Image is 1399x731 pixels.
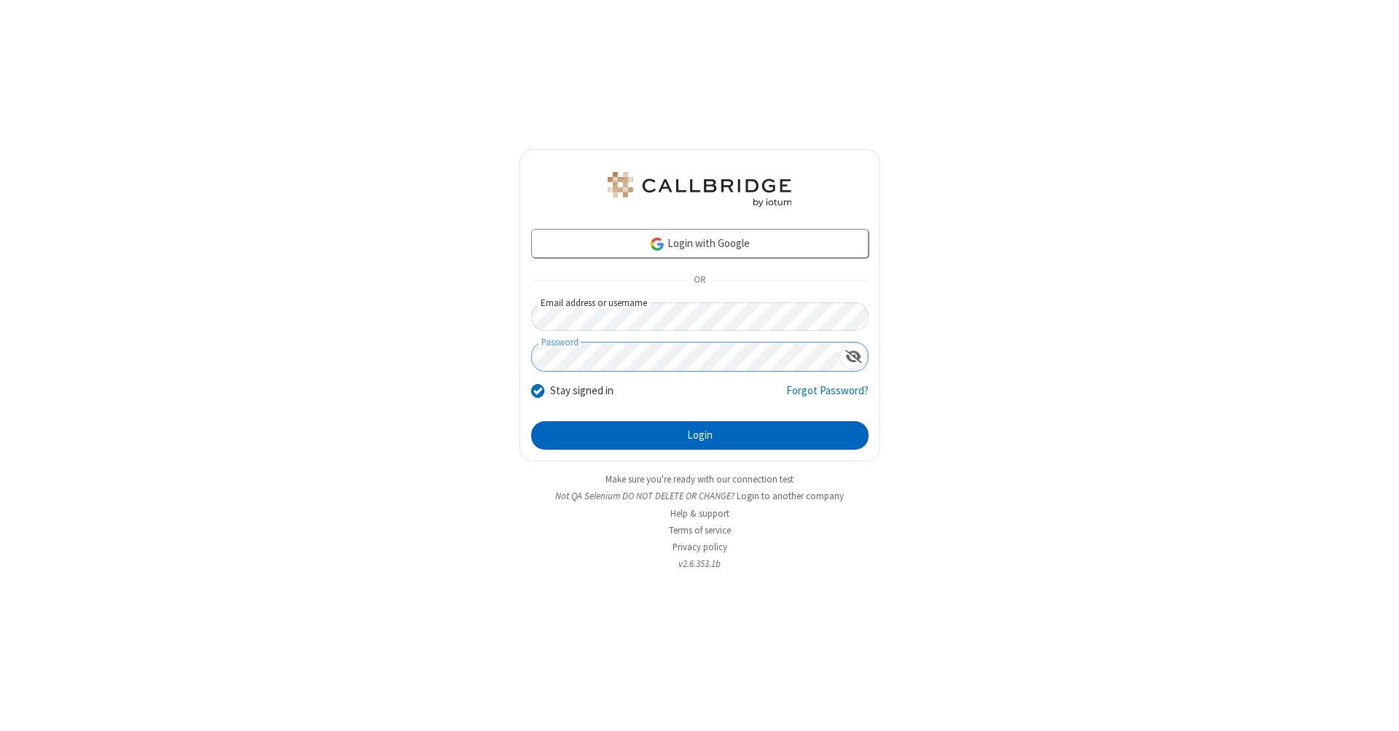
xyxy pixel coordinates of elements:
[606,473,793,485] a: Make sure you're ready with our connection test
[670,507,729,520] a: Help & support
[531,302,869,331] input: Email address or username
[786,383,869,410] a: Forgot Password?
[669,524,731,536] a: Terms of service
[531,229,869,258] a: Login with Google
[688,270,711,291] span: OR
[520,557,880,571] li: v2.6.353.1b
[532,343,839,371] input: Password
[531,421,869,450] button: Login
[520,489,880,503] li: Not QA Selenium DO NOT DELETE OR CHANGE?
[605,172,794,207] img: QA Selenium DO NOT DELETE OR CHANGE
[550,383,614,399] label: Stay signed in
[673,541,727,553] a: Privacy policy
[737,489,844,503] button: Login to another company
[649,236,665,252] img: google-icon.png
[839,343,868,370] div: Show password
